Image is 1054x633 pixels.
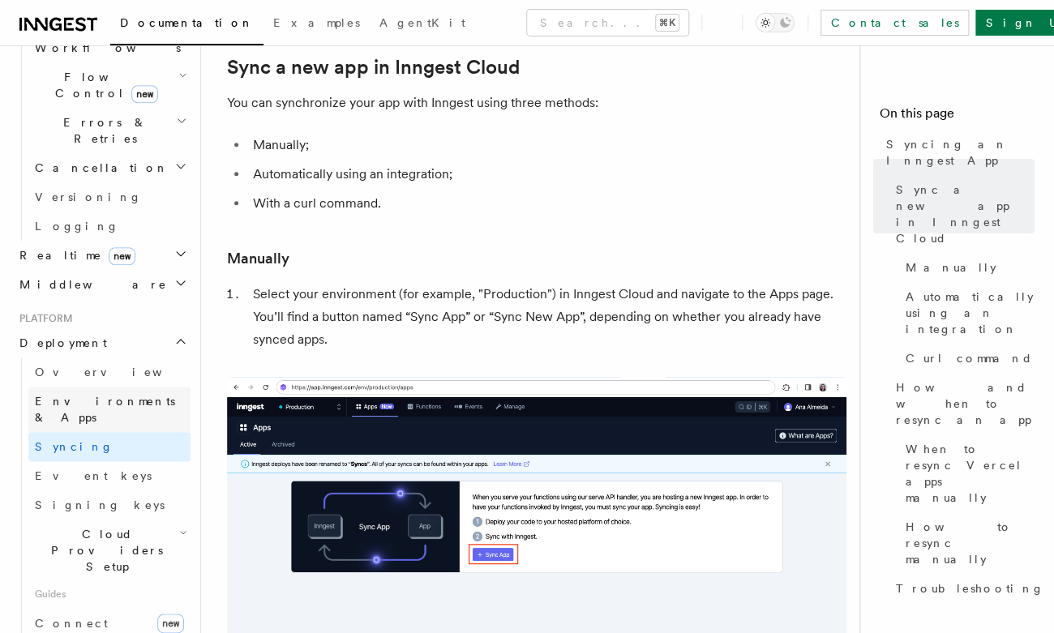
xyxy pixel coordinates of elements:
li: Select your environment (for example, "Production") in Inngest Cloud and navigate to the Apps pag... [248,283,846,351]
a: AgentKit [370,5,475,44]
span: Connect [35,617,108,630]
a: Manually [227,247,289,270]
span: Curl command [906,350,1033,366]
a: Environments & Apps [28,387,191,432]
span: Guides [28,581,191,607]
button: Cloud Providers Setup [28,520,191,581]
a: Automatically using an integration [899,282,1035,344]
span: new [157,614,184,633]
a: Versioning [28,182,191,212]
span: How and when to resync an app [896,379,1035,428]
button: Search...⌘K [527,10,688,36]
a: Contact sales [820,10,969,36]
a: Curl command [899,344,1035,373]
span: Troubleshooting [896,580,1044,597]
span: Examples [273,16,360,29]
a: Signing keys [28,490,191,520]
a: Sync a new app in Inngest Cloud [889,175,1035,253]
span: Event keys [35,469,152,482]
a: How and when to resync an app [889,373,1035,434]
button: Realtimenew [13,241,191,270]
a: Manually [899,253,1035,282]
a: Sync a new app in Inngest Cloud [227,56,520,79]
button: Middleware [13,270,191,299]
span: Sync a new app in Inngest Cloud [896,182,1035,246]
span: Deployment [13,335,107,351]
li: Manually; [248,134,846,156]
span: How to resync manually [906,519,1035,567]
span: AgentKit [379,16,465,29]
a: Syncing [28,432,191,461]
span: Manually [906,259,996,276]
li: With a curl command. [248,192,846,215]
span: Middleware [13,276,167,293]
span: Environments & Apps [35,395,175,424]
a: Logging [28,212,191,241]
span: Signing keys [35,498,165,511]
a: When to resync Vercel apps manually [899,434,1035,512]
a: Syncing an Inngest App [880,130,1035,175]
span: Overview [35,366,202,379]
kbd: ⌘K [656,15,679,31]
span: Flow Control [28,69,178,101]
span: When to resync Vercel apps manually [906,441,1035,506]
a: Examples [263,5,370,44]
li: Automatically using an integration; [248,163,846,186]
a: Overview [28,357,191,387]
span: Automatically using an integration [906,289,1035,337]
span: Syncing an Inngest App [886,136,1035,169]
a: How to resync manually [899,512,1035,574]
button: Toggle dark mode [756,13,795,32]
span: Versioning [35,190,142,203]
span: Syncing [35,440,114,453]
h4: On this page [880,104,1035,130]
span: Cancellation [28,160,169,176]
span: Documentation [120,16,254,29]
a: Documentation [110,5,263,45]
span: Realtime [13,247,135,263]
button: Errors & Retries [28,108,191,153]
span: new [109,247,135,265]
button: Cancellation [28,153,191,182]
span: Errors & Retries [28,114,176,147]
p: You can synchronize your app with Inngest using three methods: [227,92,846,114]
span: Logging [35,220,119,233]
a: Event keys [28,461,191,490]
button: Deployment [13,328,191,357]
span: new [131,85,158,103]
button: Flow Controlnew [28,62,191,108]
span: Cloud Providers Setup [28,526,179,575]
span: Platform [13,312,73,325]
a: Troubleshooting [889,574,1035,603]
